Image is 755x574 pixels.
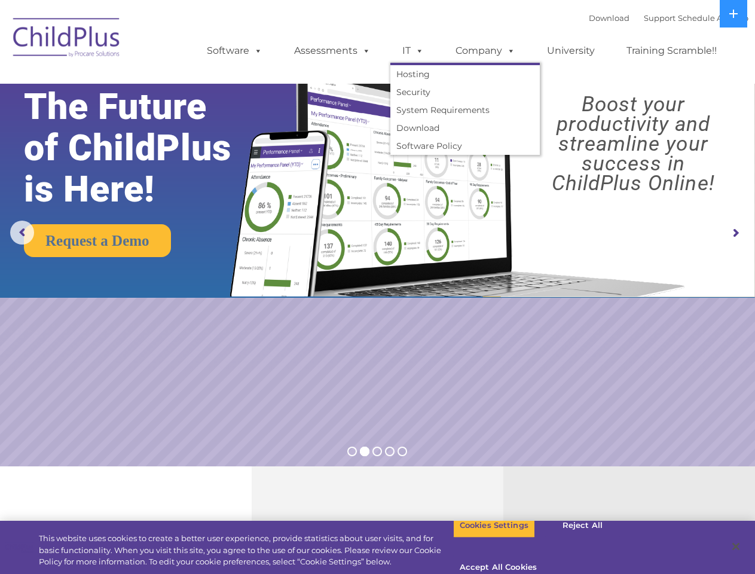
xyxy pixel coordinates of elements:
[723,533,749,560] button: Close
[390,119,540,137] a: Download
[390,83,540,101] a: Security
[39,533,453,568] div: This website uses cookies to create a better user experience, provide statistics about user visit...
[545,513,620,538] button: Reject All
[444,39,527,63] a: Company
[7,10,127,69] img: ChildPlus by Procare Solutions
[535,39,607,63] a: University
[24,86,265,210] rs-layer: The Future of ChildPlus is Here!
[644,13,675,23] a: Support
[615,39,729,63] a: Training Scramble!!
[195,39,274,63] a: Software
[390,39,436,63] a: IT
[282,39,383,63] a: Assessments
[453,513,535,538] button: Cookies Settings
[390,101,540,119] a: System Requirements
[390,65,540,83] a: Hosting
[521,94,745,193] rs-layer: Boost your productivity and streamline your success in ChildPlus Online!
[24,224,171,257] a: Request a Demo
[166,128,217,137] span: Phone number
[678,13,748,23] a: Schedule A Demo
[390,137,540,155] a: Software Policy
[589,13,629,23] a: Download
[589,13,748,23] font: |
[166,79,203,88] span: Last name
